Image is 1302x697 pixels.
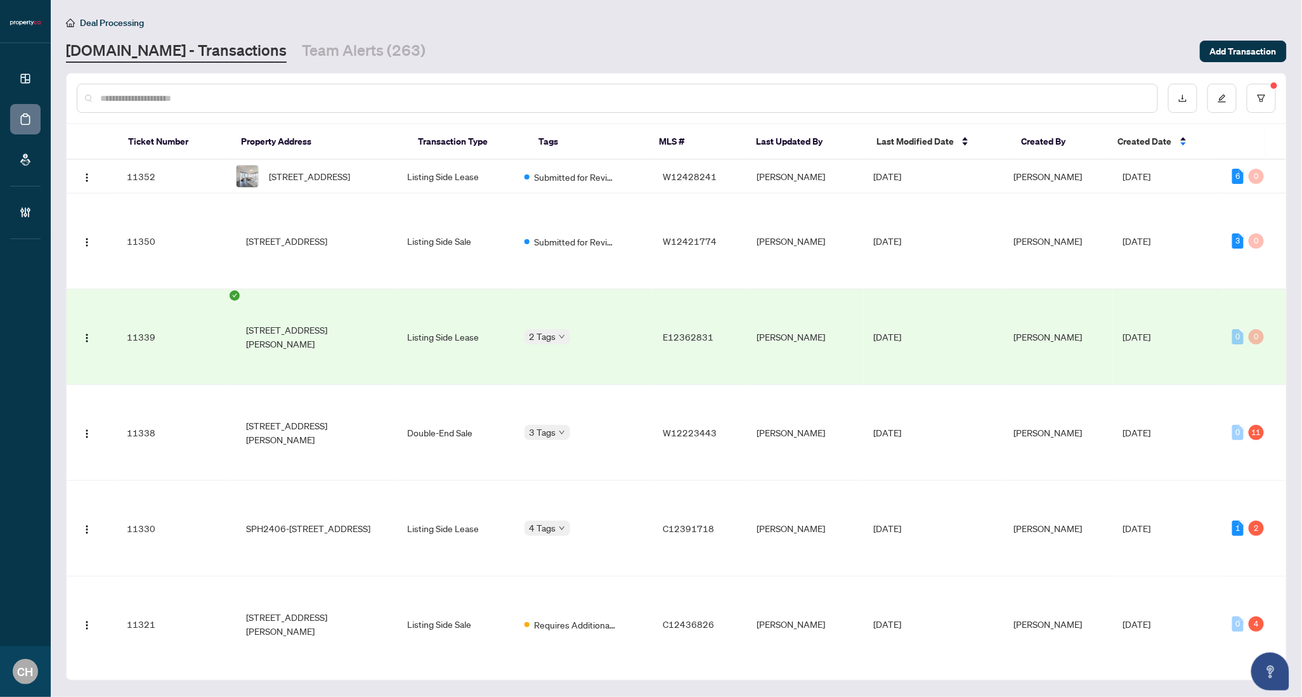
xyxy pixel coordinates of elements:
th: MLS # [649,124,746,160]
td: [PERSON_NAME] [746,289,863,385]
th: Created By [1012,124,1108,160]
button: download [1168,84,1197,113]
button: edit [1208,84,1237,113]
span: [STREET_ADDRESS] [269,169,350,183]
div: 0 [1232,329,1244,344]
img: Logo [82,237,92,247]
span: [PERSON_NAME] [1014,618,1083,630]
span: check-circle [230,290,240,301]
td: Listing Side Sale [397,576,514,672]
td: [PERSON_NAME] [746,193,863,289]
img: Logo [82,173,92,183]
a: [DOMAIN_NAME] - Transactions [66,40,287,63]
td: 11330 [117,481,226,576]
th: Tags [528,124,649,160]
span: [PERSON_NAME] [1014,523,1083,534]
span: W12223443 [663,427,717,438]
div: 4 [1249,616,1264,632]
span: Last Modified Date [876,134,954,148]
th: Property Address [231,124,408,160]
img: Logo [82,429,92,439]
span: [PERSON_NAME] [1014,171,1083,182]
th: Last Updated By [746,124,866,160]
td: Double-End Sale [397,385,514,481]
div: 0 [1249,169,1264,184]
span: [DATE] [874,331,902,342]
span: [STREET_ADDRESS][PERSON_NAME] [246,419,387,446]
span: [DATE] [1123,427,1151,438]
span: E12362831 [663,331,714,342]
a: Team Alerts (263) [302,40,426,63]
span: download [1178,94,1187,103]
img: Logo [82,620,92,630]
span: [PERSON_NAME] [1014,427,1083,438]
button: Logo [77,422,97,443]
span: [DATE] [874,618,902,630]
span: [DATE] [874,523,902,534]
span: [DATE] [1123,523,1151,534]
span: [DATE] [1123,618,1151,630]
span: Requires Additional Docs [535,618,617,632]
div: 0 [1232,425,1244,440]
button: Logo [77,166,97,186]
th: Ticket Number [118,124,231,160]
img: Logo [82,333,92,343]
span: CH [18,663,34,681]
span: edit [1218,94,1227,103]
span: [PERSON_NAME] [1014,235,1083,247]
td: [PERSON_NAME] [746,385,863,481]
span: C12436826 [663,618,715,630]
span: Deal Processing [80,17,144,29]
span: Submitted for Review [535,235,617,249]
span: filter [1257,94,1266,103]
span: Add Transaction [1210,41,1277,62]
td: 11339 [117,289,226,385]
div: 0 [1249,329,1264,344]
td: 11352 [117,160,226,193]
span: SPH2406-[STREET_ADDRESS] [246,521,370,535]
span: down [559,429,565,436]
td: Listing Side Lease [397,160,514,193]
td: [PERSON_NAME] [746,576,863,672]
span: W12428241 [663,171,717,182]
span: 3 Tags [530,425,556,440]
span: [DATE] [1123,171,1151,182]
button: Logo [77,614,97,634]
td: [PERSON_NAME] [746,481,863,576]
td: Listing Side Lease [397,481,514,576]
span: C12391718 [663,523,715,534]
span: down [559,334,565,340]
div: 0 [1249,233,1264,249]
span: [DATE] [874,171,902,182]
img: logo [10,19,41,27]
span: [STREET_ADDRESS][PERSON_NAME] [246,610,387,638]
span: [PERSON_NAME] [1014,331,1083,342]
span: [DATE] [874,427,902,438]
div: 11 [1249,425,1264,440]
td: Listing Side Sale [397,193,514,289]
span: down [559,525,565,531]
td: 11350 [117,193,226,289]
span: Submitted for Review [535,170,617,184]
th: Last Modified Date [866,124,1011,160]
span: [DATE] [1123,235,1151,247]
span: 2 Tags [530,329,556,344]
button: filter [1247,84,1276,113]
button: Open asap [1251,653,1289,691]
span: [STREET_ADDRESS] [246,234,327,248]
button: Logo [77,518,97,538]
th: Transaction Type [408,124,528,160]
img: thumbnail-img [237,166,258,187]
button: Logo [77,231,97,251]
button: Logo [77,327,97,347]
div: 6 [1232,169,1244,184]
span: [DATE] [874,235,902,247]
span: 4 Tags [530,521,556,535]
span: [STREET_ADDRESS][PERSON_NAME] [246,323,387,351]
div: 0 [1232,616,1244,632]
img: Logo [82,524,92,535]
span: W12421774 [663,235,717,247]
td: [PERSON_NAME] [746,160,863,193]
button: Add Transaction [1200,41,1287,62]
td: Listing Side Lease [397,289,514,385]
